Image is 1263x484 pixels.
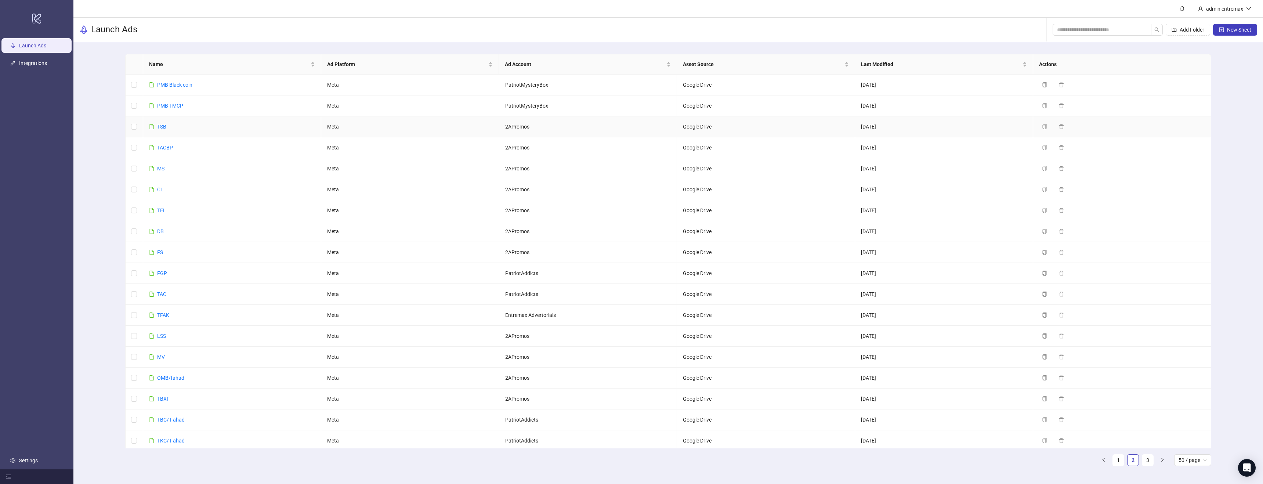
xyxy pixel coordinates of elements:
[321,368,499,389] td: Meta
[1042,187,1047,192] span: copy
[499,326,677,347] td: 2APromos
[321,242,499,263] td: Meta
[149,124,154,129] span: file
[677,389,855,409] td: Google Drive
[677,305,855,326] td: Google Drive
[855,158,1033,179] td: [DATE]
[855,368,1033,389] td: [DATE]
[677,368,855,389] td: Google Drive
[677,75,855,95] td: Google Drive
[1042,438,1047,443] span: copy
[157,124,166,130] a: TSB
[677,284,855,305] td: Google Drive
[499,54,677,75] th: Ad Account
[149,438,154,443] span: file
[1042,271,1047,276] span: copy
[499,179,677,200] td: 2APromos
[1154,27,1159,32] span: search
[499,409,677,430] td: PatriotAddicts
[1059,375,1064,380] span: delete
[1112,454,1124,466] li: 1
[19,60,47,66] a: Integrations
[1042,375,1047,380] span: copy
[321,305,499,326] td: Meta
[1059,292,1064,297] span: delete
[149,187,154,192] span: file
[677,179,855,200] td: Google Drive
[855,389,1033,409] td: [DATE]
[677,95,855,116] td: Google Drive
[499,137,677,158] td: 2APromos
[677,430,855,451] td: Google Drive
[19,43,46,48] a: Launch Ads
[1042,229,1047,234] span: copy
[149,417,154,422] span: file
[1059,417,1064,422] span: delete
[1098,454,1110,466] li: Previous Page
[1128,455,1139,466] a: 2
[149,375,154,380] span: file
[1059,396,1064,401] span: delete
[855,263,1033,284] td: [DATE]
[19,458,38,463] a: Settings
[149,145,154,150] span: file
[321,430,499,451] td: Meta
[677,409,855,430] td: Google Drive
[677,221,855,242] td: Google Drive
[855,430,1033,451] td: [DATE]
[157,166,164,171] a: MS
[157,207,166,213] a: TEL
[677,137,855,158] td: Google Drive
[149,396,154,401] span: file
[855,326,1033,347] td: [DATE]
[157,291,166,297] a: TAC
[1059,208,1064,213] span: delete
[321,137,499,158] td: Meta
[321,75,499,95] td: Meta
[1042,333,1047,339] span: copy
[321,263,499,284] td: Meta
[1042,208,1047,213] span: copy
[499,430,677,451] td: PatriotAddicts
[321,200,499,221] td: Meta
[149,333,154,339] span: file
[321,95,499,116] td: Meta
[1098,454,1110,466] button: left
[1059,313,1064,318] span: delete
[499,95,677,116] td: PatriotMysteryBox
[499,221,677,242] td: 2APromos
[1059,229,1064,234] span: delete
[499,158,677,179] td: 2APromos
[855,409,1033,430] td: [DATE]
[1113,455,1124,466] a: 1
[157,249,163,255] a: FS
[149,313,154,318] span: file
[499,200,677,221] td: 2APromos
[855,75,1033,95] td: [DATE]
[1203,5,1246,13] div: admin entremax
[91,24,137,36] h3: Launch Ads
[157,82,192,88] a: PMB Black coin
[1059,166,1064,171] span: delete
[149,229,154,234] span: file
[157,333,166,339] a: LSS
[855,179,1033,200] td: [DATE]
[1198,6,1203,11] span: user
[499,75,677,95] td: PatriotMysteryBox
[149,292,154,297] span: file
[499,263,677,284] td: PatriotAddicts
[1174,454,1211,466] div: Page Size
[1042,292,1047,297] span: copy
[1238,459,1256,477] div: Open Intercom Messenger
[499,305,677,326] td: Entremax Advertorials
[1142,454,1154,466] li: 3
[157,270,167,276] a: FGP
[321,116,499,137] td: Meta
[1101,458,1106,462] span: left
[157,187,163,192] a: CL
[677,200,855,221] td: Google Drive
[683,60,843,68] span: Asset Source
[157,312,169,318] a: TFAK
[1042,145,1047,150] span: copy
[157,417,185,423] a: TBC/ Fahad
